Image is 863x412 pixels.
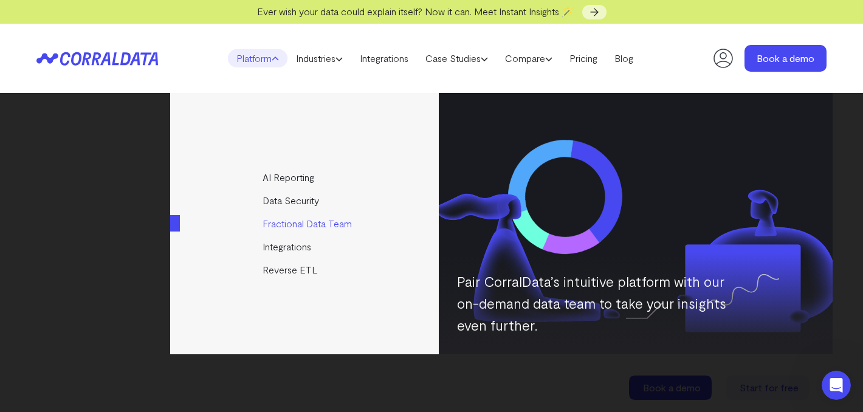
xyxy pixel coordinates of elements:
[170,189,441,212] a: Data Security
[257,5,574,17] span: Ever wish your data could explain itself? Now it can. Meet Instant Insights 🪄
[457,270,731,336] p: Pair CorralData’s intuitive platform with our on-demand data team to take your insights even furt...
[606,49,642,67] a: Blog
[561,49,606,67] a: Pricing
[170,166,441,189] a: AI Reporting
[228,49,287,67] a: Platform
[497,49,561,67] a: Compare
[170,212,441,235] a: Fractional Data Team
[822,371,851,400] iframe: Intercom live chat
[287,49,351,67] a: Industries
[417,49,497,67] a: Case Studies
[170,258,441,281] a: Reverse ETL
[351,49,417,67] a: Integrations
[744,45,827,72] a: Book a demo
[170,235,441,258] a: Integrations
